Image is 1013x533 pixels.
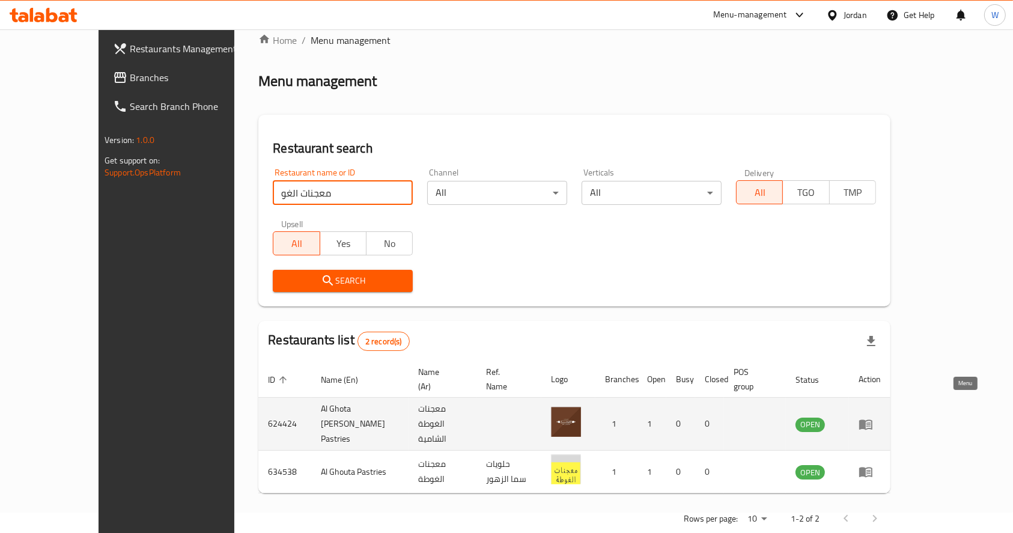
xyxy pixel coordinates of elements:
td: معجنات الغوطة الشامية [409,398,476,451]
span: W [991,8,999,22]
td: حلويات سما الزهور [476,451,541,493]
div: Rows per page: [743,510,771,528]
h2: Menu management [258,72,377,91]
th: Action [849,361,890,398]
span: Search Branch Phone [130,99,258,114]
div: Menu-management [713,8,787,22]
span: Status [795,373,835,387]
div: All [427,181,567,205]
div: Menu [859,464,881,479]
td: Al Ghota [PERSON_NAME] Pastries [311,398,409,451]
span: Get support on: [105,153,160,168]
a: Search Branch Phone [103,92,268,121]
span: Menu management [311,33,391,47]
p: Rows per page: [684,511,738,526]
table: enhanced table [258,361,890,493]
span: Yes [325,235,362,252]
th: Closed [695,361,724,398]
span: All [278,235,315,252]
span: No [371,235,408,252]
div: Jordan [844,8,867,22]
button: All [736,180,783,204]
button: All [273,231,320,255]
div: Total records count [357,332,410,351]
span: TGO [788,184,824,201]
span: Ref. Name [486,365,527,394]
button: TMP [829,180,876,204]
td: Al Ghouta Pastries [311,451,409,493]
span: All [741,184,778,201]
button: No [366,231,413,255]
td: 0 [695,398,724,451]
p: 1-2 of 2 [791,511,820,526]
span: Version: [105,132,134,148]
div: All [582,181,722,205]
td: 1 [595,451,637,493]
a: Support.OpsPlatform [105,165,181,180]
button: Search [273,270,413,292]
span: POS group [734,365,771,394]
div: Export file [857,327,886,356]
span: Restaurants Management [130,41,258,56]
td: 1 [637,451,666,493]
span: Name (En) [321,373,374,387]
img: Al Ghota AL shamieh Pastries [551,407,581,437]
span: 1.0.0 [136,132,154,148]
label: Delivery [744,168,774,177]
a: Restaurants Management [103,34,268,63]
td: 0 [666,398,695,451]
span: ID [268,373,291,387]
td: 624424 [258,398,311,451]
span: OPEN [795,418,825,431]
th: Busy [666,361,695,398]
nav: breadcrumb [258,33,890,47]
span: 2 record(s) [358,336,409,347]
td: 1 [595,398,637,451]
button: Yes [320,231,367,255]
input: Search for restaurant name or ID.. [273,181,413,205]
th: Open [637,361,666,398]
th: Logo [541,361,595,398]
span: Search [282,273,403,288]
h2: Restaurant search [273,139,876,157]
td: 1 [637,398,666,451]
span: OPEN [795,466,825,480]
td: 634538 [258,451,311,493]
td: 0 [666,451,695,493]
button: TGO [782,180,829,204]
div: OPEN [795,418,825,432]
span: Branches [130,70,258,85]
span: TMP [835,184,871,201]
li: / [302,33,306,47]
a: Home [258,33,297,47]
span: Name (Ar) [418,365,462,394]
td: معجنات الغوطة [409,451,476,493]
label: Upsell [281,219,303,228]
img: Al Ghouta Pastries [551,454,581,484]
th: Branches [595,361,637,398]
a: Branches [103,63,268,92]
h2: Restaurants list [268,331,409,351]
td: 0 [695,451,724,493]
